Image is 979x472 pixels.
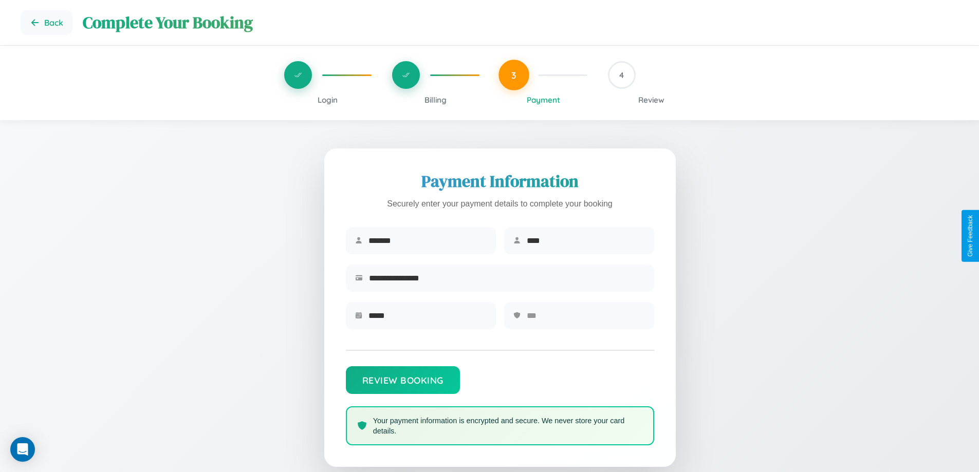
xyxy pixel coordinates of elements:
[346,170,654,193] h2: Payment Information
[424,95,447,105] span: Billing
[346,366,460,394] button: Review Booking
[346,197,654,212] p: Securely enter your payment details to complete your booking
[21,10,72,35] button: Go back
[83,11,958,34] h1: Complete Your Booking
[527,95,560,105] span: Payment
[619,70,624,80] span: 4
[318,95,338,105] span: Login
[511,69,516,81] span: 3
[638,95,664,105] span: Review
[10,437,35,462] div: Open Intercom Messenger
[967,215,974,257] div: Give Feedback
[373,416,643,436] p: Your payment information is encrypted and secure. We never store your card details.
